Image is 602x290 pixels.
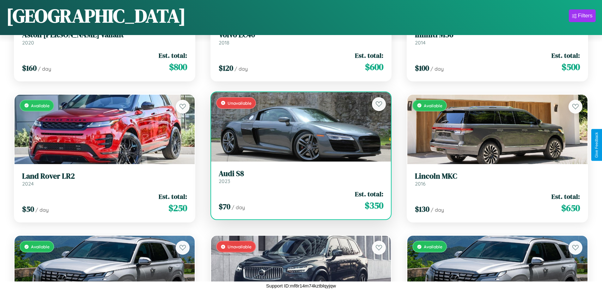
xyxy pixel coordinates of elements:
span: 2018 [219,39,229,46]
span: Est. total: [355,51,383,60]
span: / day [431,207,444,213]
a: Audi S82023 [219,169,384,185]
span: 2023 [219,178,230,184]
span: $ 650 [561,202,580,214]
span: 2014 [415,39,426,46]
span: $ 250 [168,202,187,214]
span: $ 100 [415,63,429,73]
span: Unavailable [228,100,252,106]
span: / day [35,207,49,213]
a: Lincoln MKC2016 [415,172,580,187]
span: $ 160 [22,63,37,73]
span: / day [232,204,245,210]
span: Est. total: [551,192,580,201]
a: Volvo EC402018 [219,30,384,46]
span: Est. total: [159,192,187,201]
span: $ 800 [169,61,187,73]
span: $ 50 [22,204,34,214]
span: / day [430,66,444,72]
p: Support ID: mf8r14m74kztblqyjqw [266,281,336,290]
span: / day [38,66,51,72]
span: Available [31,244,50,249]
a: Aston [PERSON_NAME] Valiant2020 [22,30,187,46]
span: Est. total: [551,51,580,60]
button: Filters [569,9,596,22]
span: Est. total: [159,51,187,60]
h3: Aston [PERSON_NAME] Valiant [22,30,187,39]
h1: [GEOGRAPHIC_DATA] [6,3,186,29]
span: 2016 [415,181,426,187]
h3: Audi S8 [219,169,384,178]
span: $ 500 [562,61,580,73]
span: Available [424,103,442,108]
span: Est. total: [355,189,383,198]
span: $ 600 [365,61,383,73]
span: $ 130 [415,204,429,214]
div: Filters [578,13,593,19]
span: Available [424,244,442,249]
div: Give Feedback [594,132,599,158]
h3: Infiniti M56 [415,30,580,39]
span: $ 70 [219,201,230,212]
a: Land Rover LR22024 [22,172,187,187]
span: $ 350 [365,199,383,212]
span: Unavailable [228,244,252,249]
span: Available [31,103,50,108]
h3: Land Rover LR2 [22,172,187,181]
h3: Volvo EC40 [219,30,384,39]
h3: Lincoln MKC [415,172,580,181]
a: Infiniti M562014 [415,30,580,46]
span: 2024 [22,181,34,187]
span: 2020 [22,39,34,46]
span: $ 120 [219,63,233,73]
span: / day [234,66,248,72]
